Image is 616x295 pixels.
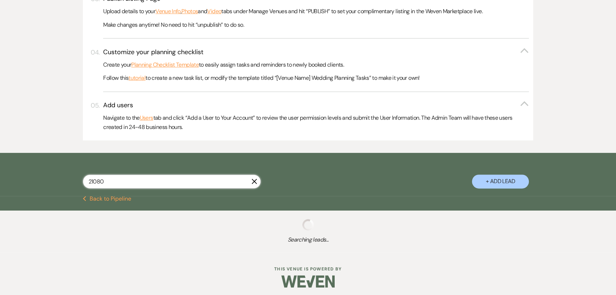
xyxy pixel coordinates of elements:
img: Weven Logo [281,269,335,294]
span: Searching leads... [31,236,585,244]
a: Planning Checklist Template [131,60,199,69]
a: Venue Info [155,7,181,16]
h3: Customize your planning checklist [103,48,203,57]
p: Make changes anytime! No need to hit “unpublish” to do so. [103,20,529,30]
a: Photos [181,7,198,16]
button: + Add Lead [472,175,529,188]
p: Upload details to your , and tabs under Manage Venues and hit “PUBLISH” to set your complimentary... [103,7,529,16]
a: Video [207,7,221,16]
button: Customize your planning checklist [103,48,529,57]
h3: Add users [103,101,133,110]
img: loading spinner [302,219,314,231]
p: Navigate to the tab and click “Add a User to Your Account” to review the user permission levels a... [103,113,529,131]
button: Add users [103,101,529,110]
a: Users [140,113,153,123]
p: Create your to easily assign tasks and reminders to newly booked clients. [103,60,529,69]
button: Back to Pipeline [83,196,132,202]
a: tutorial [128,73,145,83]
p: Follow this to create a new task list, or modify the template titled “[Venue Name] Wedding Planni... [103,73,529,83]
input: Search by name, event date, email address or phone number [83,175,261,188]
